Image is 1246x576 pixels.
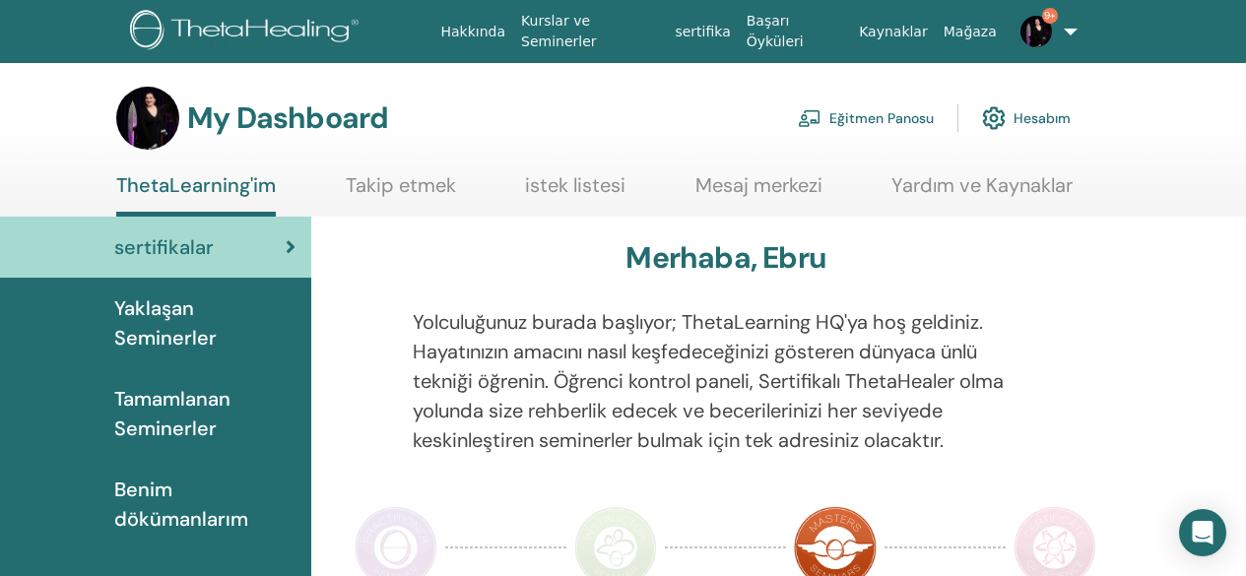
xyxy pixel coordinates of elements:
a: Kaynaklar [851,14,936,50]
h3: Merhaba, Ebru [625,240,825,276]
a: istek listesi [525,173,625,212]
div: Open Intercom Messenger [1179,509,1226,556]
span: Yaklaşan Seminerler [114,293,295,352]
a: Kurslar ve Seminerler [513,3,667,60]
span: 9+ [1042,8,1058,24]
a: Yardım ve Kaynaklar [891,173,1073,212]
a: Mağaza [936,14,1005,50]
span: Tamamlanan Seminerler [114,384,295,443]
img: default.jpg [116,87,179,150]
span: sertifikalar [114,232,214,262]
a: Mesaj merkezi [695,173,822,212]
a: sertifika [667,14,738,50]
a: Başarı Öyküleri [739,3,851,60]
a: Eğitmen Panosu [798,96,934,140]
a: Hesabım [982,96,1071,140]
h3: My Dashboard [187,100,388,136]
a: ThetaLearning'im [116,173,276,217]
img: chalkboard-teacher.svg [798,109,821,127]
p: Yolculuğunuz burada başlıyor; ThetaLearning HQ'ya hoş geldiniz. Hayatınızın amacını nasıl keşfede... [413,307,1039,455]
img: default.jpg [1020,16,1052,47]
a: Hakkında [432,14,513,50]
a: Takip etmek [346,173,456,212]
img: cog.svg [982,101,1006,135]
img: logo.png [130,10,365,54]
span: Benim dökümanlarım [114,475,295,534]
